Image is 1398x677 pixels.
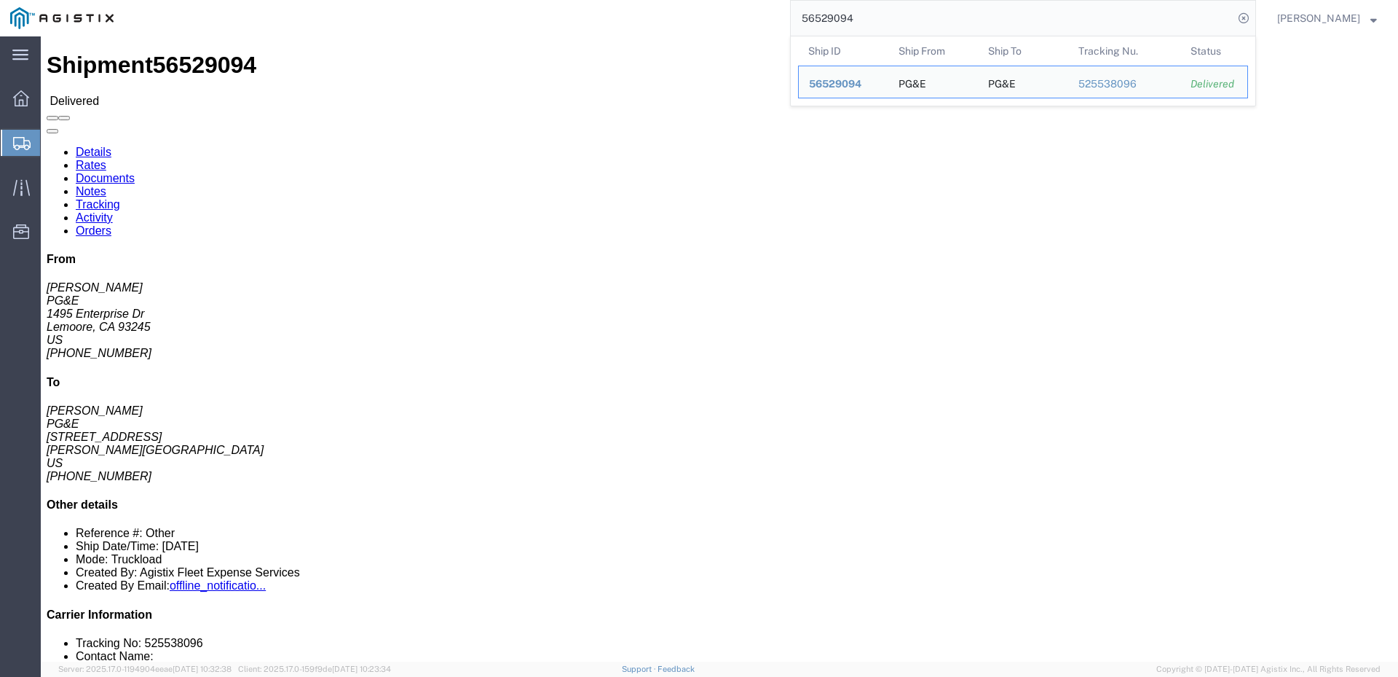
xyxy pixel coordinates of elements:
[899,66,926,98] div: PG&E
[888,36,979,66] th: Ship From
[988,66,1016,98] div: PG&E
[41,36,1398,662] iframe: FS Legacy Container
[1078,77,1171,92] div: 525538096
[1276,9,1378,27] button: [PERSON_NAME]
[10,7,114,29] img: logo
[1068,36,1181,66] th: Tracking Nu.
[657,665,695,673] a: Feedback
[1156,663,1381,676] span: Copyright © [DATE]-[DATE] Agistix Inc., All Rights Reserved
[798,36,1255,106] table: Search Results
[622,665,658,673] a: Support
[978,36,1068,66] th: Ship To
[238,665,391,673] span: Client: 2025.17.0-159f9de
[1277,10,1360,26] span: Joe Torres
[809,78,861,90] span: 56529094
[1190,77,1237,92] div: Delivered
[58,665,232,673] span: Server: 2025.17.0-1194904eeae
[173,665,232,673] span: [DATE] 10:32:38
[1180,36,1248,66] th: Status
[791,1,1233,36] input: Search for shipment number, reference number
[332,665,391,673] span: [DATE] 10:23:34
[809,77,878,92] div: 56529094
[798,36,888,66] th: Ship ID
